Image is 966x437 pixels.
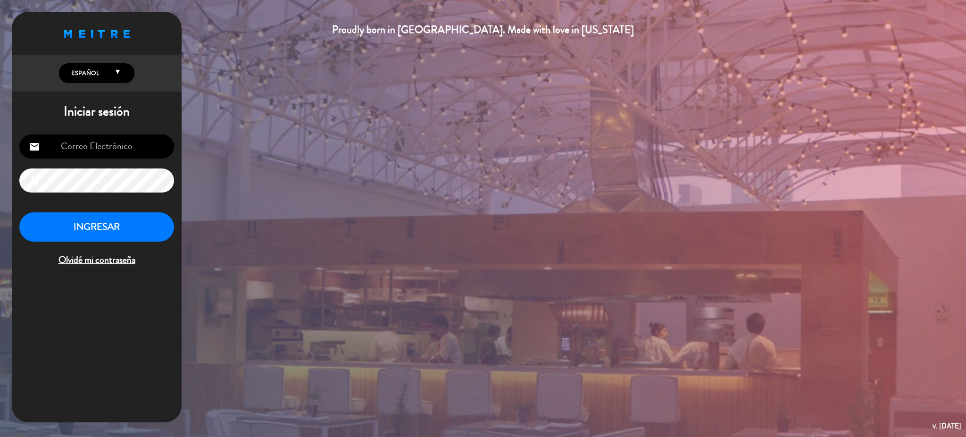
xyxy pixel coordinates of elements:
[19,212,174,242] button: INGRESAR
[69,68,99,78] span: Español
[29,175,40,186] i: lock
[12,104,182,120] h1: Iniciar sesión
[29,141,40,152] i: email
[19,134,174,159] input: Correo Electrónico
[933,420,961,432] div: v. [DATE]
[19,252,174,268] span: Olvidé mi contraseña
